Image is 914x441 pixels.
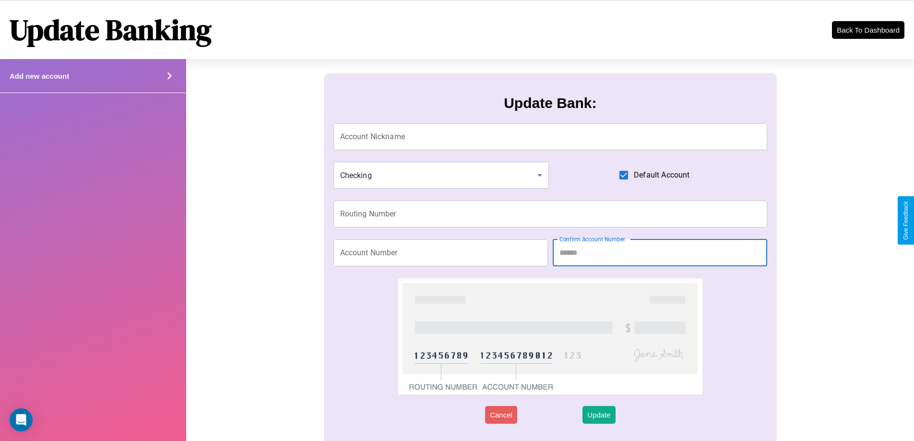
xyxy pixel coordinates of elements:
[582,406,615,424] button: Update
[10,408,33,431] div: Open Intercom Messenger
[832,21,904,39] button: Back To Dashboard
[398,278,702,394] img: check
[333,162,549,189] div: Checking
[10,10,212,49] h1: Update Banking
[504,95,596,111] h3: Update Bank:
[634,169,689,181] span: Default Account
[10,72,69,80] h4: Add new account
[902,201,909,240] div: Give Feedback
[485,406,517,424] button: Cancel
[559,235,625,243] label: Confirm Account Number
